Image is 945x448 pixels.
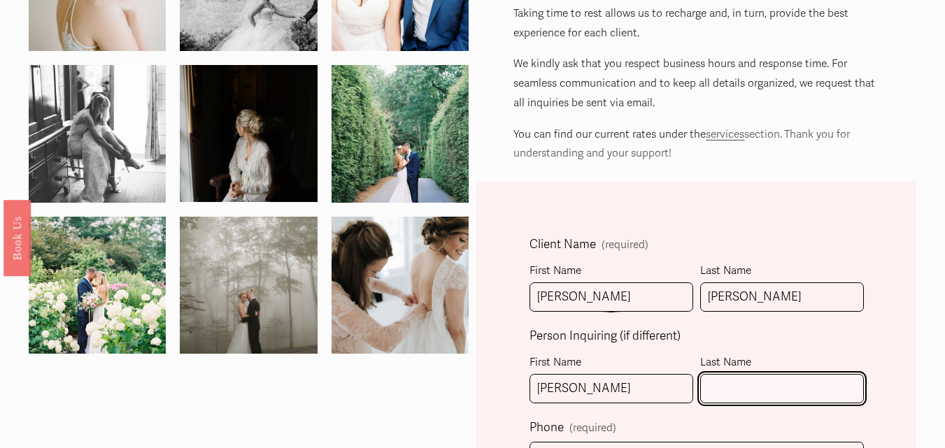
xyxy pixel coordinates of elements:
[513,55,879,113] p: We kindly ask that you respect business hours and response time. For seamless communication and t...
[332,43,469,224] img: 14241554_1259623257382057_8150699157505122959_o.jpg
[700,353,864,374] div: Last Name
[530,326,681,347] span: Person Inquiring (if different)
[700,261,864,282] div: Last Name
[530,234,596,256] span: Client Name
[297,217,502,354] img: ASW-178.jpg
[29,194,166,376] img: 14305484_1259623107382072_1992716122685880553_o.jpg
[602,240,648,250] span: (required)
[145,217,351,354] img: a&b-249.jpg
[569,423,616,433] span: (required)
[530,353,693,374] div: First Name
[513,125,879,164] p: You can find our current rates under the
[145,65,351,202] img: a&b-122.jpg
[706,128,744,140] a: services
[530,417,564,439] span: Phone
[29,43,166,224] img: 14231398_1259601320717584_5710543027062833933_o.jpg
[530,261,693,282] div: First Name
[3,199,31,275] a: Book Us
